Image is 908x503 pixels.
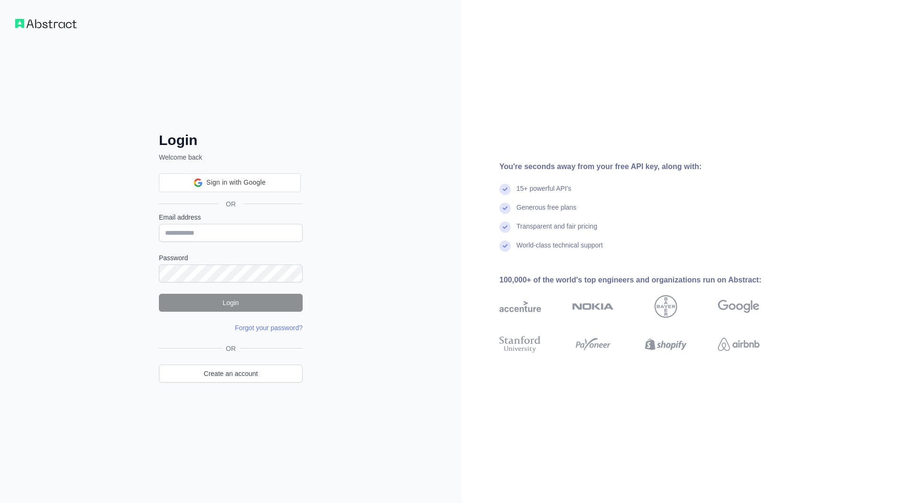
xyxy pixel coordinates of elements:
[159,153,303,162] p: Welcome back
[499,203,511,214] img: check mark
[718,334,760,355] img: airbnb
[206,178,265,188] span: Sign in with Google
[516,203,576,222] div: Generous free plans
[222,344,240,353] span: OR
[516,240,603,259] div: World-class technical support
[499,222,511,233] img: check mark
[572,295,614,318] img: nokia
[159,132,303,149] h2: Login
[499,161,790,172] div: You're seconds away from your free API key, along with:
[645,334,687,355] img: shopify
[499,295,541,318] img: accenture
[655,295,677,318] img: bayer
[218,199,244,209] span: OR
[159,294,303,312] button: Login
[499,184,511,195] img: check mark
[235,324,303,332] a: Forgot your password?
[516,184,571,203] div: 15+ powerful API's
[159,173,301,192] div: Sign in with Google
[159,365,303,383] a: Create an account
[15,19,77,28] img: Workflow
[159,253,303,263] label: Password
[159,213,303,222] label: Email address
[499,240,511,252] img: check mark
[572,334,614,355] img: payoneer
[499,334,541,355] img: stanford university
[718,295,760,318] img: google
[499,274,790,286] div: 100,000+ of the world's top engineers and organizations run on Abstract:
[516,222,597,240] div: Transparent and fair pricing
